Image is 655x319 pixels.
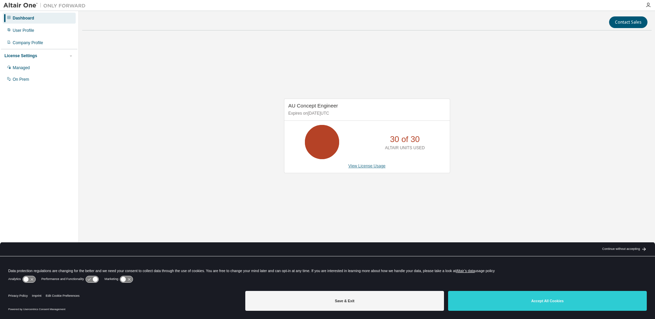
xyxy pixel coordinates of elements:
[3,2,89,9] img: Altair One
[288,111,444,116] p: Expires on [DATE] UTC
[348,164,386,168] a: View License Usage
[385,145,425,151] p: ALTAIR UNITS USED
[13,77,29,82] div: On Prem
[13,28,34,33] div: User Profile
[288,103,338,109] span: AU Concept Engineer
[13,65,30,71] div: Managed
[13,15,34,21] div: Dashboard
[4,53,37,59] div: License Settings
[609,16,647,28] button: Contact Sales
[13,40,43,46] div: Company Profile
[390,133,420,145] p: 30 of 30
